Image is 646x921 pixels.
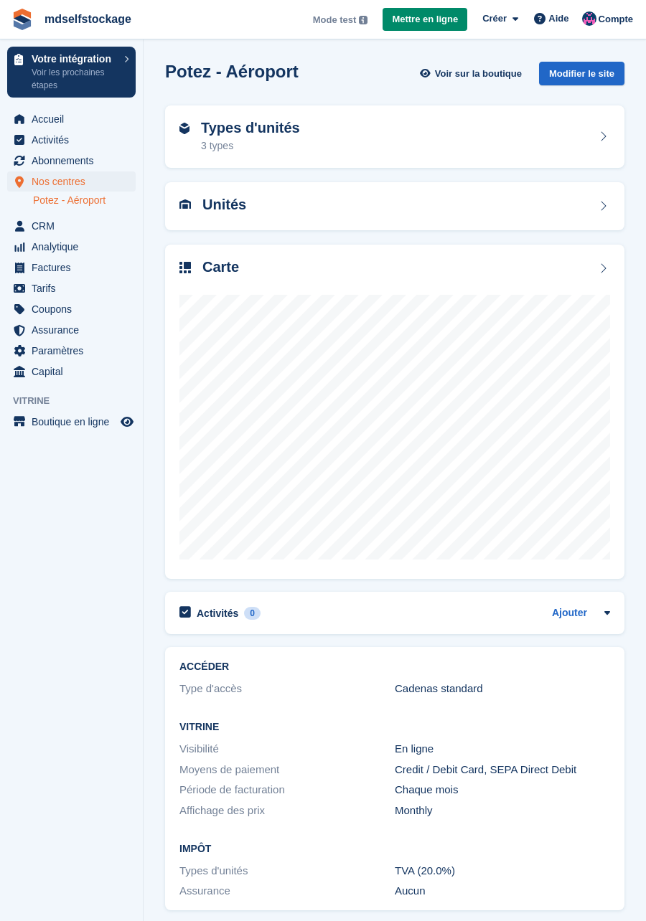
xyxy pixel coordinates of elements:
span: Mode test [313,13,357,27]
a: Unités [165,182,624,230]
div: Période de facturation [179,782,395,798]
a: mdselfstockage [39,7,137,31]
h2: Carte [202,259,239,275]
a: Ajouter [552,605,587,622]
img: unit-icn-7be61d7bf1b0ce9d3e12c5938cc71ed9869f7b940bace4675aadf7bd6d80202e.svg [179,199,191,209]
div: Visibilité [179,741,395,757]
span: Nos centres [32,171,118,192]
a: Carte [165,245,624,580]
span: Créer [482,11,507,26]
a: menu [7,341,136,361]
span: Coupons [32,299,118,319]
span: Compte [599,12,633,27]
div: Credit / Debit Card, SEPA Direct Debit [395,762,610,778]
h2: ACCÉDER [179,661,610,673]
h2: Vitrine [179,722,610,733]
a: menu [7,258,136,278]
a: menu [7,109,136,129]
a: Types d'unités 3 types [165,105,624,169]
span: Capital [32,362,118,382]
h2: Unités [202,197,246,213]
span: Mettre en ligne [392,12,458,27]
div: Moyens de paiement [179,762,395,778]
img: stora-icon-8386f47178a22dfd0bd8f6a31ec36ba5ce8667c1dd55bd0f319d3a0aa187defe.svg [11,9,33,30]
a: menu [7,299,136,319]
h2: Types d'unités [201,120,300,136]
a: menu [7,216,136,236]
img: icon-info-grey-7440780725fd019a000dd9b08b2336e03edf1995a4989e88bcd33f0948082b44.svg [359,16,368,24]
span: Analytique [32,237,118,257]
div: 0 [244,607,261,620]
span: Accueil [32,109,118,129]
span: Tarifs [32,278,118,298]
span: Activités [32,130,118,150]
a: menu [7,362,136,382]
div: Cadenas standard [395,681,610,697]
a: menu [7,151,136,171]
p: Voir les prochaines étapes [32,66,117,92]
a: menu [7,237,136,257]
div: Assurance [179,883,395,899]
h2: Impôt [179,844,610,855]
a: menu [7,171,136,192]
a: Potez - Aéroport [33,194,136,207]
div: Modifier le site [539,62,624,85]
img: Melvin Dabonneville [582,11,596,26]
a: menu [7,278,136,298]
div: Types d'unités [179,863,395,879]
a: menu [7,320,136,340]
div: Type d'accès [179,681,395,697]
div: Aucun [395,883,610,899]
img: unit-type-icn-2b2737a686de81e16bb02015468b77c625bbabd49415b5ef34ead5e3b44a266d.svg [179,123,189,134]
div: En ligne [395,741,610,757]
div: Affichage des prix [179,803,395,819]
div: Chaque mois [395,782,610,798]
h2: Activités [197,607,238,620]
div: TVA (20.0%) [395,863,610,879]
a: Boutique d'aperçu [118,413,136,430]
p: Votre intégration [32,54,117,64]
span: Assurance [32,320,118,340]
a: menu [7,130,136,150]
div: Monthly [395,803,610,819]
span: Boutique en ligne [32,412,118,432]
a: menu [7,412,136,432]
span: Vitrine [13,394,143,408]
span: Abonnements [32,151,118,171]
a: Modifier le site [539,62,624,91]
div: 3 types [201,138,300,153]
a: Voir sur la boutique [418,62,528,85]
span: Aide [548,11,568,26]
span: CRM [32,216,118,236]
span: Paramètres [32,341,118,361]
span: Factures [32,258,118,278]
a: Votre intégration Voir les prochaines étapes [7,47,136,98]
h2: Potez - Aéroport [165,62,299,81]
img: map-icn-33ee37083ee616e46c38cad1a60f524a97daa1e2b2c8c0bc3eb3415660979fc1.svg [179,262,191,273]
span: Voir sur la boutique [435,67,522,81]
a: Mettre en ligne [383,8,467,32]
